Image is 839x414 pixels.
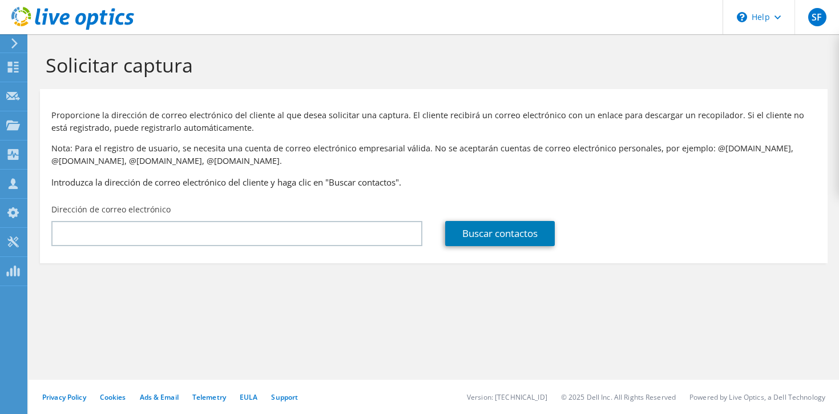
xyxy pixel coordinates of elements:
[51,176,816,188] h3: Introduzca la dirección de correo electrónico del cliente y haga clic en "Buscar contactos".
[192,392,226,402] a: Telemetry
[51,204,171,215] label: Dirección de correo electrónico
[100,392,126,402] a: Cookies
[561,392,676,402] li: © 2025 Dell Inc. All Rights Reserved
[467,392,547,402] li: Version: [TECHNICAL_ID]
[240,392,257,402] a: EULA
[689,392,825,402] li: Powered by Live Optics, a Dell Technology
[51,109,816,134] p: Proporcione la dirección de correo electrónico del cliente al que desea solicitar una captura. El...
[737,12,747,22] svg: \n
[140,392,179,402] a: Ads & Email
[271,392,298,402] a: Support
[46,53,816,77] h1: Solicitar captura
[808,8,826,26] span: SF
[42,392,86,402] a: Privacy Policy
[445,221,555,246] a: Buscar contactos
[51,142,816,167] p: Nota: Para el registro de usuario, se necesita una cuenta de correo electrónico empresarial válid...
